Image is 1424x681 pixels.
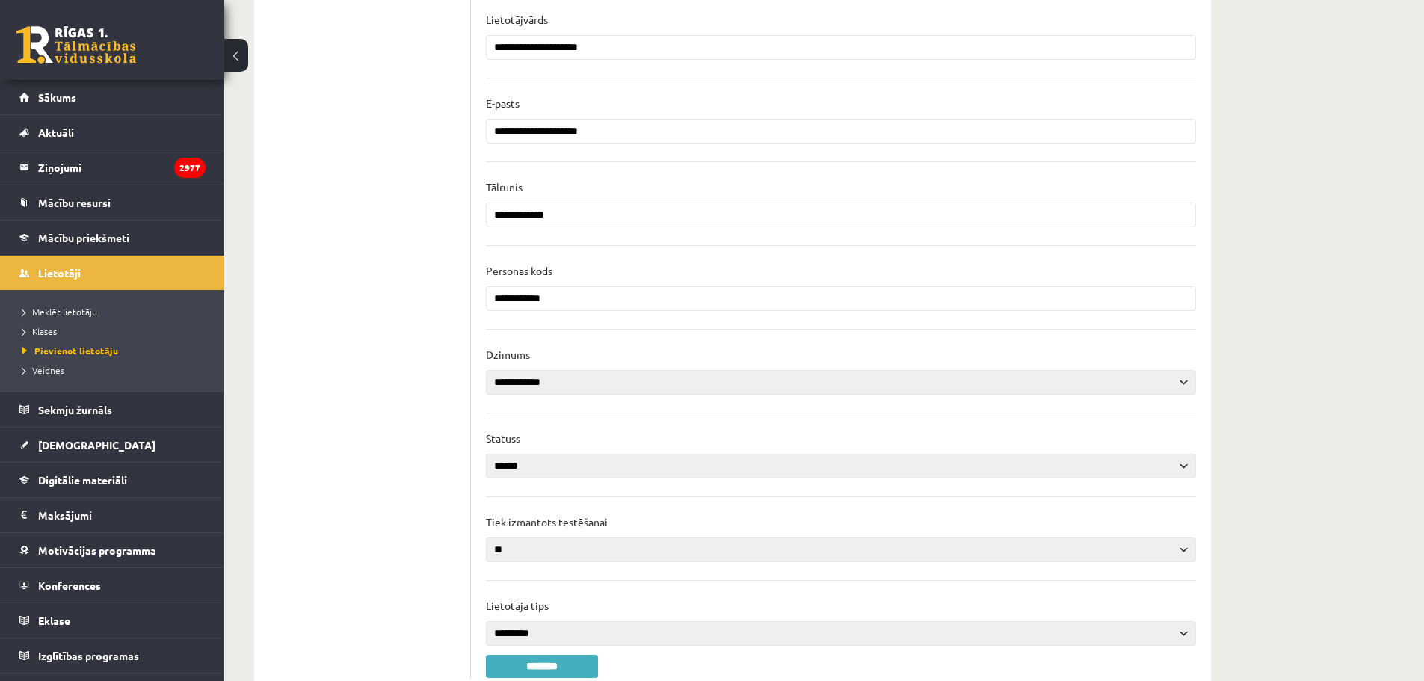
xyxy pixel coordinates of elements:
i: 2977 [174,158,206,178]
a: Maksājumi [19,498,206,532]
p: Lietotājvārds [486,13,548,26]
p: Statuss [486,431,520,445]
p: E-pasts [486,96,520,110]
span: Aktuāli [38,126,74,139]
p: Lietotāja tips [486,599,549,612]
span: [DEMOGRAPHIC_DATA] [38,438,155,452]
a: Sākums [19,80,206,114]
span: Veidnes [22,364,64,376]
a: Digitālie materiāli [19,463,206,497]
a: Motivācijas programma [19,533,206,567]
legend: Maksājumi [38,498,206,532]
span: Motivācijas programma [38,543,156,557]
a: Veidnes [22,363,209,377]
a: Lietotāji [19,256,206,290]
a: Meklēt lietotāju [22,305,209,318]
a: Eklase [19,603,206,638]
span: Meklēt lietotāju [22,306,97,318]
span: Lietotāji [38,266,81,280]
p: Tālrunis [486,180,523,194]
span: Mācību priekšmeti [38,231,129,244]
a: Aktuāli [19,115,206,150]
span: Klases [22,325,57,337]
span: Eklase [38,614,70,627]
p: Personas kods [486,264,552,277]
legend: Ziņojumi [38,150,206,185]
span: Sākums [38,90,76,104]
a: Ziņojumi2977 [19,150,206,185]
a: Pievienot lietotāju [22,344,209,357]
a: Konferences [19,568,206,603]
a: [DEMOGRAPHIC_DATA] [19,428,206,462]
a: Mācību priekšmeti [19,221,206,255]
span: Pievienot lietotāju [22,345,118,357]
span: Sekmju žurnāls [38,403,112,416]
a: Mācību resursi [19,185,206,220]
p: Dzimums [486,348,530,361]
span: Konferences [38,579,101,592]
span: Izglītības programas [38,649,139,662]
a: Sekmju žurnāls [19,392,206,427]
a: Klases [22,324,209,338]
span: Digitālie materiāli [38,473,127,487]
p: Tiek izmantots testēšanai [486,515,608,529]
a: Izglītības programas [19,638,206,673]
a: Rīgas 1. Tālmācības vidusskola [16,26,136,64]
span: Mācību resursi [38,196,111,209]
